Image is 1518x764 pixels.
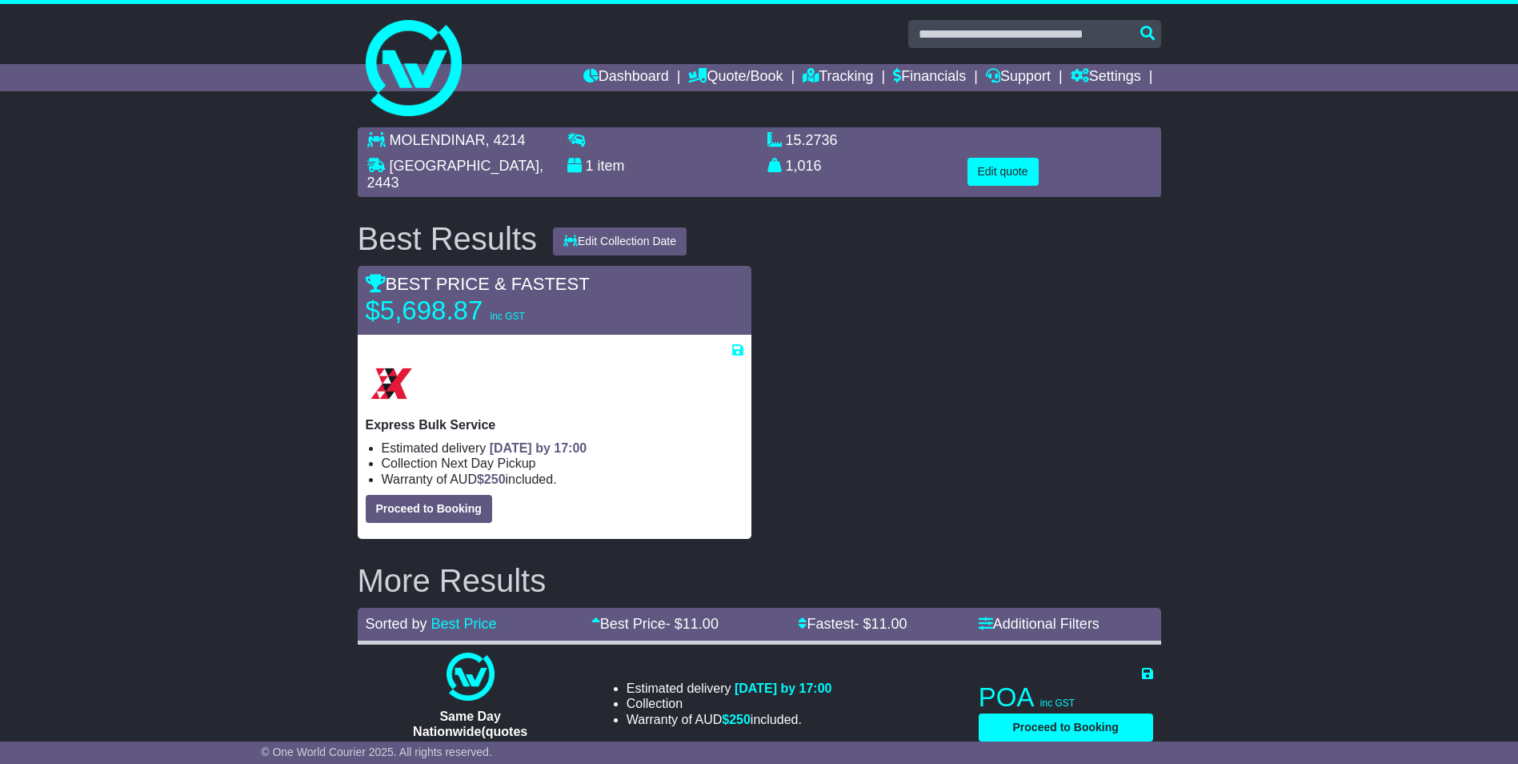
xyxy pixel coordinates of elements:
[979,714,1153,742] button: Proceed to Booking
[627,712,832,727] li: Warranty of AUD included.
[854,616,907,632] span: - $
[591,616,719,632] a: Best Price- $11.00
[261,746,492,758] span: © One World Courier 2025. All rights reserved.
[1040,698,1075,709] span: inc GST
[979,682,1153,714] p: POA
[666,616,719,632] span: - $
[367,158,543,191] span: , 2443
[803,64,873,91] a: Tracking
[447,653,495,701] img: One World Courier: Same Day Nationwide(quotes take 0.5-1 hour)
[486,132,526,148] span: , 4214
[786,132,838,148] span: 15.2736
[729,713,751,726] span: 250
[366,417,743,432] p: Express Bulk Service
[431,616,497,632] a: Best Price
[893,64,966,91] a: Financials
[683,616,719,632] span: 11.00
[967,158,1039,186] button: Edit quote
[366,295,566,327] p: $5,698.87
[382,440,743,456] li: Estimated delivery
[979,616,1099,632] a: Additional Filters
[366,358,417,409] img: Border Express: Express Bulk Service
[586,158,594,174] span: 1
[490,311,524,322] span: inc GST
[413,710,527,754] span: Same Day Nationwide(quotes take 0.5-1 hour)
[627,681,832,696] li: Estimated delivery
[786,158,822,174] span: 1,016
[350,221,546,256] div: Best Results
[366,616,427,632] span: Sorted by
[358,563,1161,598] h2: More Results
[722,713,751,726] span: $
[484,472,506,486] span: 250
[735,682,832,695] span: [DATE] by 17:00
[390,158,539,174] span: [GEOGRAPHIC_DATA]
[598,158,625,174] span: item
[390,132,486,148] span: MOLENDINAR
[688,64,783,91] a: Quote/Book
[553,227,687,255] button: Edit Collection Date
[382,456,743,471] li: Collection
[382,472,743,487] li: Warranty of AUD included.
[627,696,832,711] li: Collection
[798,616,907,632] a: Fastest- $11.00
[477,472,506,486] span: $
[490,441,587,455] span: [DATE] by 17:00
[441,456,535,470] span: Next Day Pickup
[1071,64,1141,91] a: Settings
[366,274,590,294] span: BEST PRICE & FASTEST
[986,64,1051,91] a: Support
[583,64,669,91] a: Dashboard
[871,616,907,632] span: 11.00
[366,495,492,523] button: Proceed to Booking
